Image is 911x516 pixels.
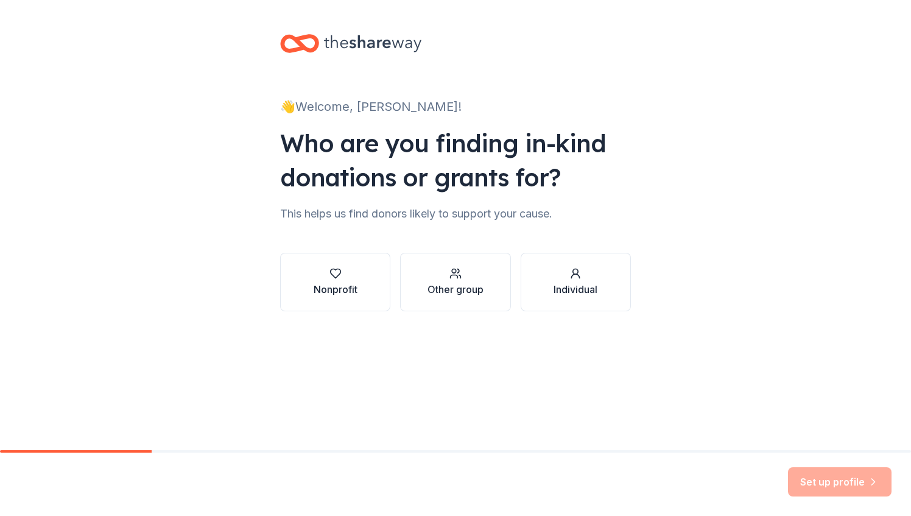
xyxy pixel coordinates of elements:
[280,126,631,194] div: Who are you finding in-kind donations or grants for?
[280,97,631,116] div: 👋 Welcome, [PERSON_NAME]!
[314,282,357,297] div: Nonprofit
[554,282,597,297] div: Individual
[280,253,390,311] button: Nonprofit
[400,253,510,311] button: Other group
[280,204,631,224] div: This helps us find donors likely to support your cause.
[427,282,484,297] div: Other group
[521,253,631,311] button: Individual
